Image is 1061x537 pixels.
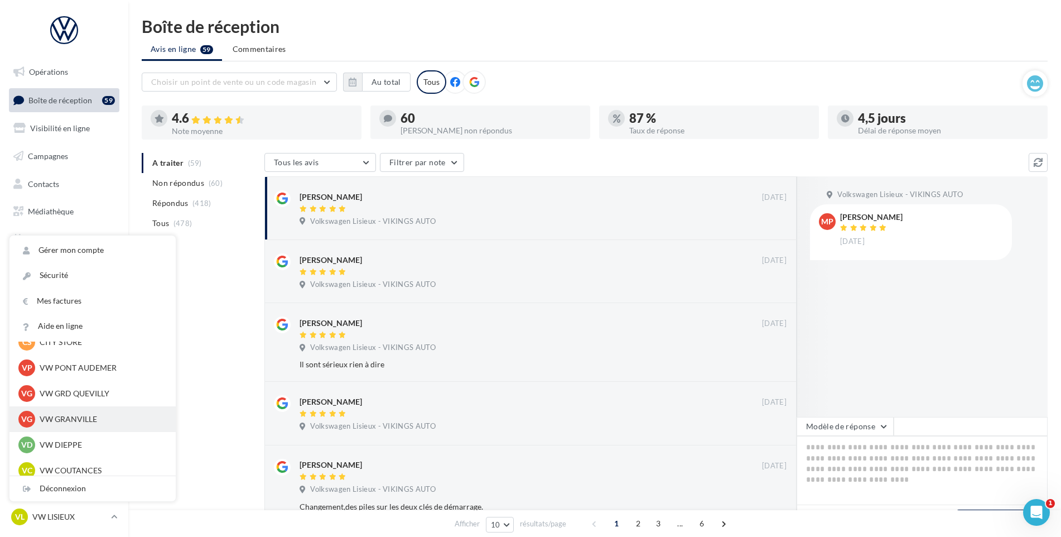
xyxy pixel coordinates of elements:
[401,127,581,135] div: [PERSON_NAME] non répondus
[22,362,32,373] span: VP
[7,88,122,112] a: Boîte de réception59
[858,112,1039,124] div: 4,5 jours
[520,519,566,529] span: résultats/page
[300,396,362,407] div: [PERSON_NAME]
[9,476,176,501] div: Déconnexion
[172,112,353,125] div: 4.6
[40,439,162,450] p: VW DIEPPE
[28,179,59,188] span: Contacts
[28,151,68,161] span: Campagnes
[9,506,119,528] a: VL VW LISIEUX
[362,73,411,92] button: Au total
[40,362,162,373] p: VW PONT AUDEMER
[343,73,411,92] button: Au total
[152,218,169,229] span: Tous
[858,127,1039,135] div: Délai de réponse moyen
[152,198,189,209] span: Répondus
[629,515,647,533] span: 2
[9,314,176,339] a: Aide en ligne
[837,190,963,200] span: Volkswagen Lisieux - VIKINGS AUTO
[7,228,122,251] a: Calendrier
[840,213,903,221] div: [PERSON_NAME]
[671,515,689,533] span: ...
[21,414,32,425] span: VG
[693,515,711,533] span: 6
[152,178,204,189] span: Non répondus
[629,127,810,135] div: Taux de réponse
[9,263,176,288] a: Sécurité
[607,515,625,533] span: 1
[40,465,162,476] p: VW COUTANCES
[310,485,436,495] span: Volkswagen Lisieux - VIKINGS AUTO
[30,123,90,133] span: Visibilité en ligne
[209,179,223,188] span: (60)
[102,96,115,105] div: 59
[401,112,581,124] div: 60
[28,234,65,244] span: Calendrier
[300,318,362,329] div: [PERSON_NAME]
[821,216,833,227] span: MP
[455,519,480,529] span: Afficher
[22,465,32,476] span: VC
[380,153,464,172] button: Filtrer par note
[762,319,787,329] span: [DATE]
[840,237,865,247] span: [DATE]
[233,44,286,55] span: Commentaires
[797,417,894,436] button: Modèle de réponse
[7,60,122,84] a: Opérations
[29,67,68,76] span: Opérations
[7,256,122,289] a: PLV et print personnalisable
[172,127,353,135] div: Note moyenne
[173,219,192,228] span: (478)
[142,73,337,92] button: Choisir un point de vente ou un code magasin
[264,153,376,172] button: Tous les avis
[21,388,32,399] span: VG
[486,517,514,533] button: 10
[762,461,787,471] span: [DATE]
[762,256,787,266] span: [DATE]
[310,280,436,290] span: Volkswagen Lisieux - VIKINGS AUTO
[310,217,436,227] span: Volkswagen Lisieux - VIKINGS AUTO
[649,515,667,533] span: 3
[300,359,714,370] div: Il sont sérieux rien à dire
[1046,499,1055,508] span: 1
[300,501,714,512] div: Changement,des piles sur les deux clés de démarrage.
[300,255,362,266] div: [PERSON_NAME]
[310,421,436,431] span: Volkswagen Lisieux - VIKINGS AUTO
[7,145,122,168] a: Campagnes
[7,293,122,325] a: Campagnes DataOnDemand
[40,414,162,425] p: VW GRANVILLE
[15,511,25,522] span: VL
[32,511,107,522] p: VW LISIEUX
[491,520,500,529] span: 10
[762,397,787,407] span: [DATE]
[1023,499,1050,526] iframe: Intercom live chat
[9,238,176,263] a: Gérer mon compte
[142,18,1048,35] div: Boîte de réception
[310,343,436,353] span: Volkswagen Lisieux - VIKINGS AUTO
[629,112,810,124] div: 87 %
[7,172,122,196] a: Contacts
[417,70,446,94] div: Tous
[300,459,362,471] div: [PERSON_NAME]
[7,117,122,140] a: Visibilité en ligne
[7,200,122,223] a: Médiathèque
[151,77,316,87] span: Choisir un point de vente ou un code magasin
[22,337,32,348] span: CS
[40,388,162,399] p: VW GRD QUEVILLY
[28,207,74,216] span: Médiathèque
[21,439,32,450] span: VD
[762,193,787,203] span: [DATE]
[192,199,211,208] span: (418)
[40,337,162,348] p: CITY STORE
[28,95,92,104] span: Boîte de réception
[9,289,176,314] a: Mes factures
[300,191,362,203] div: [PERSON_NAME]
[274,157,319,167] span: Tous les avis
